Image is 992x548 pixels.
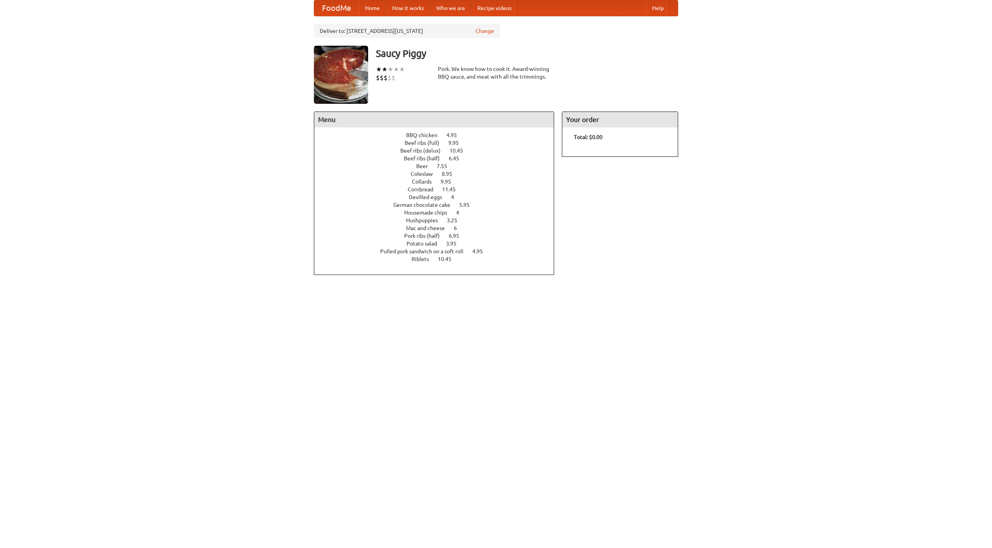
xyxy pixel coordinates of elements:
a: Recipe videos [471,0,518,16]
span: German chocolate cake [393,202,458,208]
span: 4 [456,210,467,216]
span: 3.95 [446,241,464,247]
span: BBQ chicken [406,132,445,138]
li: $ [391,74,395,82]
span: 4 [451,194,462,200]
a: How it works [386,0,430,16]
a: Mac and cheese 6 [406,225,471,231]
a: Hushpuppies 3.25 [406,217,472,223]
a: Pork ribs (half) 6.95 [404,233,474,239]
span: Mac and cheese [406,225,453,231]
h4: Your order [562,112,678,127]
h4: Menu [314,112,554,127]
span: Housemade chips [404,210,455,216]
a: Beef ribs (half) 6.45 [404,155,474,161]
a: FoodMe [314,0,359,16]
a: Home [359,0,386,16]
a: German chocolate cake 5.95 [393,202,484,208]
span: 9.95 [448,140,467,146]
li: ★ [393,65,399,74]
li: ★ [387,65,393,74]
span: Hushpuppies [406,217,446,223]
a: Change [475,27,494,35]
li: $ [384,74,387,82]
a: Who we are [430,0,471,16]
span: 10.45 [438,256,459,262]
li: $ [387,74,391,82]
li: ★ [382,65,387,74]
a: Beef ribs (delux) 10.45 [400,148,477,154]
span: Pulled pork sandwich on a soft roll [380,248,471,254]
span: 10.45 [449,148,471,154]
li: $ [376,74,380,82]
a: Beer 7.55 [416,163,462,169]
a: Help [646,0,670,16]
a: Beef ribs (full) 9.95 [405,140,473,146]
li: ★ [376,65,382,74]
span: Beef ribs (half) [404,155,448,161]
span: 6.95 [449,233,467,239]
a: Cornbread 11.45 [408,186,470,192]
span: 8.95 [442,171,460,177]
span: 3.25 [447,217,465,223]
span: Devilled eggs [409,194,450,200]
span: 6 [454,225,465,231]
span: 11.45 [442,186,463,192]
div: Deliver to: [STREET_ADDRESS][US_STATE] [314,24,500,38]
span: 6.45 [449,155,467,161]
span: 9.95 [441,179,459,185]
a: Riblets 10.45 [412,256,466,262]
span: Beef ribs (delux) [400,148,448,154]
a: Coleslaw 8.95 [411,171,467,177]
a: BBQ chicken 4.95 [406,132,471,138]
span: 5.95 [459,202,477,208]
div: Pork. We know how to cook it. Award-winning BBQ sauce, and meat with all the trimmings. [438,65,554,81]
h3: Saucy Piggy [376,46,678,61]
span: 7.55 [437,163,455,169]
span: Beef ribs (full) [405,140,447,146]
span: 4.95 [446,132,465,138]
span: 4.95 [472,248,491,254]
span: Pork ribs (half) [404,233,448,239]
a: Pulled pork sandwich on a soft roll 4.95 [380,248,497,254]
span: Beer [416,163,436,169]
li: ★ [399,65,405,74]
a: Housemade chips 4 [404,210,474,216]
li: $ [380,74,384,82]
a: Devilled eggs 4 [409,194,468,200]
span: Cornbread [408,186,441,192]
span: Coleslaw [411,171,441,177]
a: Collards 9.95 [412,179,465,185]
a: Potato salad 3.95 [406,241,471,247]
span: Collards [412,179,439,185]
span: Potato salad [406,241,445,247]
img: angular.jpg [314,46,368,104]
span: Riblets [412,256,437,262]
b: Total: $0.00 [574,134,603,140]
